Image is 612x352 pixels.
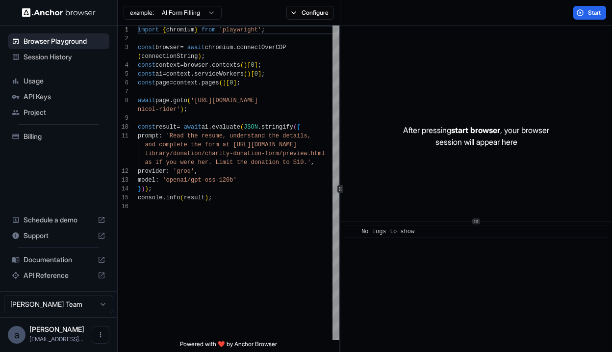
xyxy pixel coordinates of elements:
span: arielzfe@gmail.com [29,335,83,343]
span: . [170,97,173,104]
span: const [138,62,155,69]
span: 0 [229,80,233,86]
div: a [8,326,25,344]
span: [ [247,62,251,69]
span: Billing [24,132,105,141]
span: browser [155,44,180,51]
div: Session History [8,49,109,65]
span: ai [155,71,162,78]
span: ​ [349,227,354,237]
span: page [155,80,170,86]
span: await [184,124,202,131]
span: } [194,27,198,33]
span: ) [244,62,247,69]
span: , [194,168,198,175]
span: ( [180,194,183,201]
span: pages [202,80,219,86]
span: = [162,71,166,78]
span: = [170,80,173,86]
span: Browser Playground [24,36,105,46]
span: start browser [451,125,500,135]
span: context [166,71,191,78]
div: 4 [118,61,128,70]
span: context [173,80,198,86]
span: . [198,80,201,86]
span: ; [261,71,265,78]
span: ; [202,53,205,60]
span: . [208,124,212,131]
span: result [155,124,177,131]
span: Session History [24,52,105,62]
span: } [138,186,141,192]
span: serviceWorkers [194,71,244,78]
span: API Reference [24,271,94,280]
div: Project [8,105,109,120]
div: 16 [118,202,128,211]
span: 'openai/gpt-oss-120b' [162,177,236,184]
div: Usage [8,73,109,89]
button: Open menu [92,326,109,344]
span: nicol-rider' [138,106,180,113]
span: . [233,44,236,51]
div: Browser Playground [8,33,109,49]
span: provider [138,168,166,175]
span: const [138,71,155,78]
span: ( [293,124,297,131]
span: JSON [244,124,258,131]
span: evaluate [212,124,240,131]
div: 14 [118,185,128,193]
span: library/donation/charity-donation-form/preview.htm [145,150,321,157]
span: 0 [255,71,258,78]
span: . [258,124,261,131]
div: 9 [118,114,128,123]
div: Billing [8,129,109,144]
span: ( [244,71,247,78]
span: connectionString [141,53,198,60]
div: API Reference [8,268,109,283]
p: After pressing , your browser session will appear here [403,124,549,148]
span: , [311,159,314,166]
div: 15 [118,193,128,202]
button: Configure [286,6,334,20]
div: 11 [118,132,128,140]
span: await [187,44,205,51]
div: Documentation [8,252,109,268]
span: Schedule a demo [24,215,94,225]
span: ] [233,80,236,86]
span: : [155,177,159,184]
div: API Keys [8,89,109,105]
span: ) [247,71,251,78]
div: 7 [118,87,128,96]
span: API Keys [24,92,105,102]
div: 1 [118,26,128,34]
span: [ [226,80,229,86]
span: : [166,168,170,175]
span: ) [223,80,226,86]
span: Usage [24,76,105,86]
span: ) [141,186,145,192]
span: chromium [166,27,195,33]
span: console [138,194,162,201]
span: stringify [261,124,293,131]
span: ) [145,186,148,192]
span: model [138,177,155,184]
span: ) [205,194,208,201]
span: await [138,97,155,104]
span: as if you were her. Limit the donation to $10.' [145,159,310,166]
span: 'Read the resume, understand the details, [166,133,311,139]
span: . [162,194,166,201]
div: 6 [118,79,128,87]
span: contexts [212,62,240,69]
span: 'playwright' [219,27,261,33]
span: Project [24,108,105,117]
span: const [138,124,155,131]
span: example: [130,9,154,17]
span: ( [240,62,244,69]
span: { [297,124,300,131]
span: = [180,44,183,51]
span: { [162,27,166,33]
span: 'groq' [173,168,194,175]
span: chromium [205,44,233,51]
div: 8 [118,96,128,105]
span: = [180,62,183,69]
